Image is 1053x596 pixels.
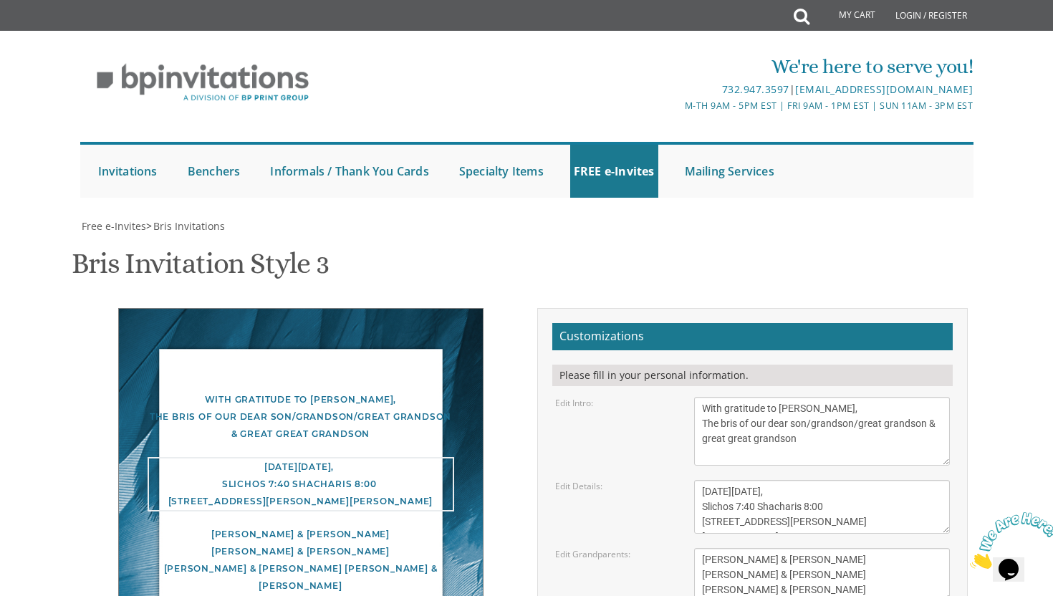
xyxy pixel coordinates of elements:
[378,52,973,81] div: We're here to serve you!
[266,145,432,198] a: Informals / Thank You Cards
[80,219,146,233] a: Free e-Invites
[148,457,454,511] div: [DATE][DATE], Slichos 7:40 Shacharis 8:00 [STREET_ADDRESS][PERSON_NAME][PERSON_NAME]
[552,365,953,386] div: Please fill in your personal information.
[378,98,973,113] div: M-Th 9am - 5pm EST | Fri 9am - 1pm EST | Sun 11am - 3pm EST
[95,145,161,198] a: Invitations
[555,480,602,492] label: Edit Details:
[681,145,778,198] a: Mailing Services
[148,391,454,443] div: With gratitude to [PERSON_NAME], The bris of our dear son/grandson/great grandson & great great g...
[964,506,1053,575] iframe: chat widget
[378,81,973,98] div: |
[694,480,951,534] textarea: This Shabbos, Parshas Bo At our home [STREET_ADDRESS][PERSON_NAME]
[72,248,328,290] h1: Bris Invitation Style 3
[555,397,593,409] label: Edit Intro:
[82,219,146,233] span: Free e-Invites
[146,219,225,233] span: >
[552,323,953,350] h2: Customizations
[153,219,225,233] span: Bris Invitations
[570,145,658,198] a: FREE e-Invites
[795,82,973,96] a: [EMAIL_ADDRESS][DOMAIN_NAME]
[184,145,244,198] a: Benchers
[722,82,789,96] a: 732.947.3597
[808,1,885,30] a: My Cart
[80,53,326,112] img: BP Invitation Loft
[6,6,95,62] img: Chat attention grabber
[152,219,225,233] a: Bris Invitations
[456,145,547,198] a: Specialty Items
[555,548,630,560] label: Edit Grandparents:
[694,397,951,466] textarea: With gratitude to Hashem We would like to inform you of the bris of our dear son/grandson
